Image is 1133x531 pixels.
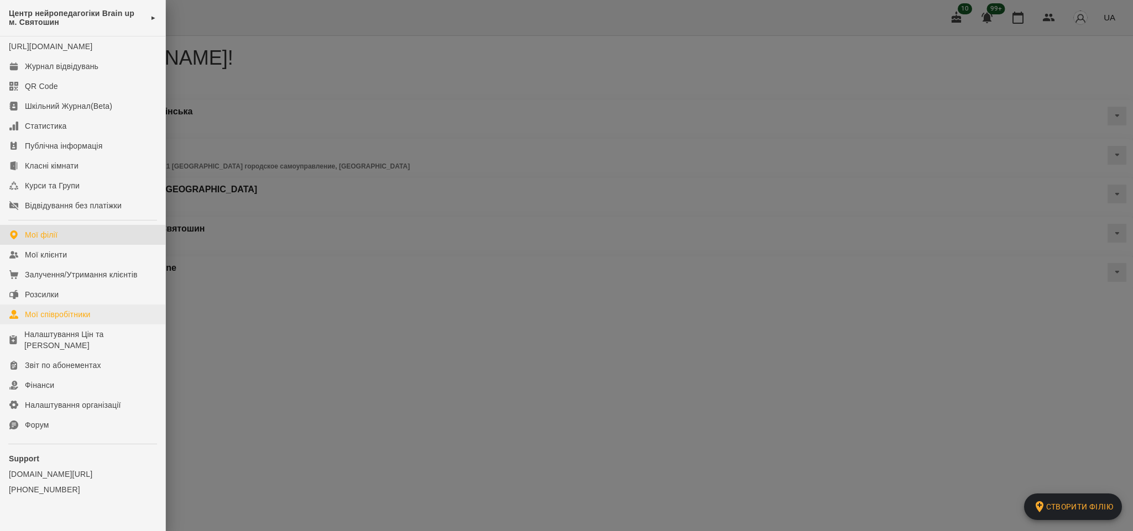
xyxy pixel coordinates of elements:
[25,101,112,112] div: Шкільний Журнал(Beta)
[25,180,80,191] div: Курси та Групи
[150,13,156,22] span: ►
[25,61,98,72] div: Журнал відвідувань
[9,484,156,495] a: [PHONE_NUMBER]
[25,229,58,240] div: Мої філії
[9,42,92,51] a: [URL][DOMAIN_NAME]
[9,9,145,27] span: Центр нейропедагогіки Brain up м. Святошин
[25,360,101,371] div: Звіт по абонементах
[9,469,156,480] a: [DOMAIN_NAME][URL]
[25,289,59,300] div: Розсилки
[25,160,79,171] div: Класні кімнати
[9,453,156,464] p: Support
[25,399,121,411] div: Налаштування організації
[25,200,122,211] div: Відвідування без платіжки
[25,81,58,92] div: QR Code
[24,329,156,351] div: Налаштування Цін та [PERSON_NAME]
[25,249,67,260] div: Мої клієнти
[25,269,138,280] div: Залучення/Утримання клієнтів
[25,380,54,391] div: Фінанси
[25,309,91,320] div: Мої співробітники
[25,120,67,132] div: Статистика
[25,419,49,430] div: Форум
[25,140,102,151] div: Публічна інформація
